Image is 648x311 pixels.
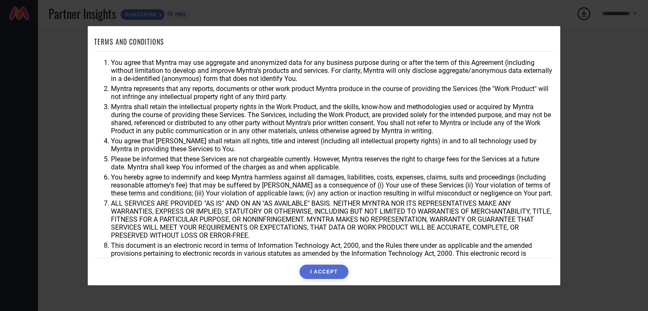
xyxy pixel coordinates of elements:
[94,37,164,47] h1: TERMS AND CONDITIONS
[300,265,348,279] button: I ACCEPT
[111,199,554,239] li: ALL SERVICES ARE PROVIDED "AS IS" AND ON AN "AS AVAILABLE" BASIS. NEITHER MYNTRA NOR ITS REPRESEN...
[111,241,554,265] li: This document is an electronic record in terms of Information Technology Act, 2000, and the Rules...
[111,173,554,197] li: You hereby agree to indemnify and keep Myntra harmless against all damages, liabilities, costs, e...
[111,137,554,153] li: You agree that [PERSON_NAME] shall retain all rights, title and interest (including all intellect...
[111,155,554,171] li: Please be informed that these Services are not chargeable currently. However, Myntra reserves the...
[111,59,554,83] li: You agree that Myntra may use aggregate and anonymized data for any business purpose during or af...
[111,103,554,135] li: Myntra shall retain the intellectual property rights in the Work Product, and the skills, know-ho...
[111,85,554,101] li: Myntra represents that any reports, documents or other work product Myntra produce in the course ...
